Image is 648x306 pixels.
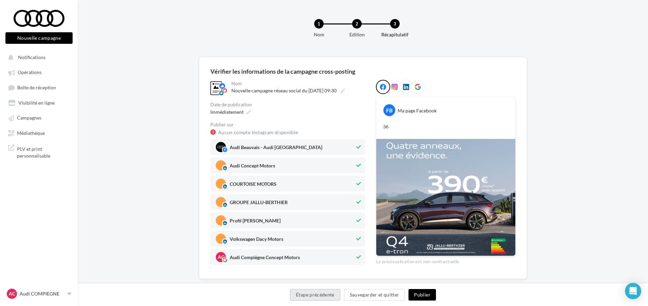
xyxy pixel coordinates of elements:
[17,115,41,121] span: Campagnes
[4,81,74,94] a: Boîte de réception
[4,66,74,78] a: Opérations
[398,107,437,114] div: Ma page Facebook
[20,290,65,297] p: Audi COMPIEGNE
[230,163,275,171] span: Audi Concept Motors
[230,218,281,226] span: Profil [PERSON_NAME]
[390,19,400,29] div: 3
[17,144,70,159] span: PLV et print personnalisable
[408,289,436,301] button: Publier
[230,200,288,208] span: GROUPE JALLU-BERTHIER
[18,100,55,106] span: Visibilité en ligne
[18,54,45,60] span: Notifications
[297,31,341,38] div: Nom
[376,256,516,265] div: La prévisualisation est non-contractuelle
[5,287,73,300] a: AC Audi COMPIEGNE
[218,128,298,137] a: Aucun compte Instagram disponible
[230,182,277,189] span: COURTOISE MOTORS
[383,104,395,116] div: FB
[352,19,362,29] div: 2
[290,289,340,301] button: Étape précédente
[383,123,509,130] p: 36
[210,122,365,127] div: Publier sur
[231,81,364,86] div: Nom
[230,145,322,152] span: Audi Beauvais - Audi [GEOGRAPHIC_DATA]
[210,102,365,107] div: Date de publication
[344,289,405,301] button: Sauvegarder et quitter
[4,51,71,63] button: Notifications
[230,237,283,244] span: Volkswagen Dacy Motors
[210,68,355,74] div: Vérifier les informations de la campagne cross-posting
[218,255,224,259] span: AC
[5,32,73,44] button: Nouvelle campagne
[4,127,74,139] a: Médiathèque
[210,109,244,115] span: Immédiatement
[4,96,74,109] a: Visibilité en ligne
[314,19,324,29] div: 1
[625,283,641,299] div: Open Intercom Messenger
[4,111,74,124] a: Campagnes
[9,290,15,297] span: AC
[4,142,74,162] a: PLV et print personnalisable
[373,31,417,38] div: Récapitulatif
[231,88,337,93] span: Nouvelle campagne réseau social du [DATE] 09:30
[18,70,41,75] span: Opérations
[230,255,300,263] span: Audi Compiègne Concept Motors
[17,85,56,90] span: Boîte de réception
[335,31,379,38] div: Edition
[17,130,45,136] span: Médiathèque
